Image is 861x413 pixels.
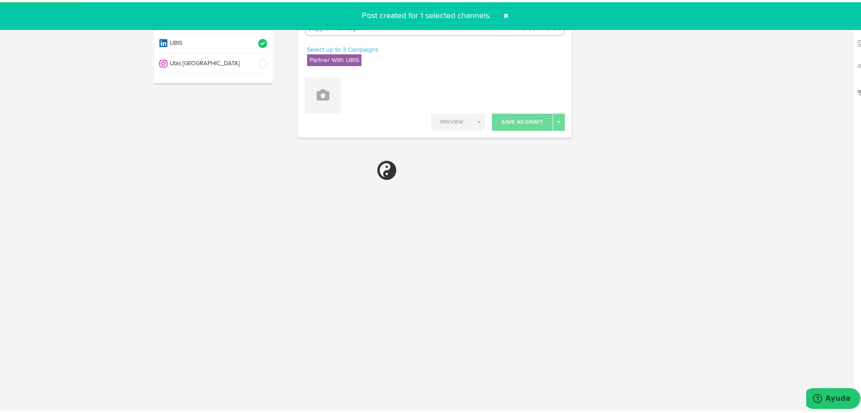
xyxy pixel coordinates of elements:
span: Post created for 1 selected channels. [356,10,496,18]
iframe: Abre un widget desde donde se puede obtener más información [806,386,861,408]
button: Preview [431,111,473,129]
a: Select up to 3 Campaigns [307,43,379,53]
span: Ubis [GEOGRAPHIC_DATA] [168,58,252,66]
label: Partner With UBIS [307,52,361,64]
button: Save As Draft [492,111,553,129]
span: UBIS [168,37,252,46]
